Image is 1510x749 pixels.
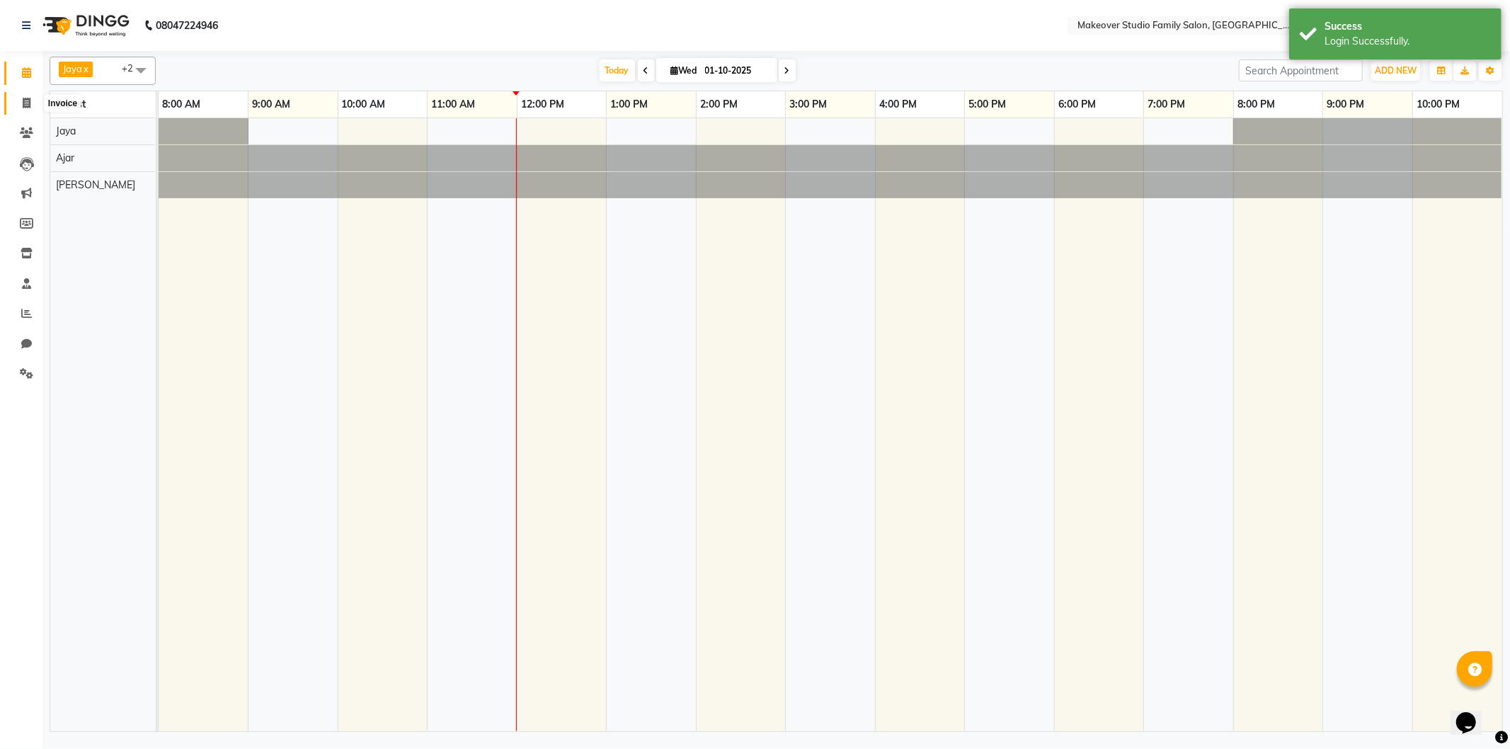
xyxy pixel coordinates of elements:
[428,94,479,115] a: 11:00 AM
[965,94,1009,115] a: 5:00 PM
[668,65,701,76] span: Wed
[1144,94,1189,115] a: 7:00 PM
[45,95,81,112] div: Invoice
[82,63,88,74] a: x
[122,62,144,74] span: +2
[63,63,82,74] span: Jaya
[56,178,135,191] span: [PERSON_NAME]
[876,94,920,115] a: 4:00 PM
[159,94,204,115] a: 8:00 AM
[1055,94,1099,115] a: 6:00 PM
[156,6,218,45] b: 08047224946
[56,151,74,164] span: Ajar
[1375,65,1417,76] span: ADD NEW
[248,94,294,115] a: 9:00 AM
[1413,94,1463,115] a: 10:00 PM
[607,94,651,115] a: 1:00 PM
[697,94,741,115] a: 2:00 PM
[701,60,772,81] input: 2025-10-01
[56,125,76,137] span: Jaya
[1239,59,1363,81] input: Search Appointment
[1371,61,1420,81] button: ADD NEW
[1325,34,1491,49] div: Login Successfully.
[1451,692,1496,735] iframe: chat widget
[1323,94,1368,115] a: 9:00 PM
[1325,19,1491,34] div: Success
[517,94,568,115] a: 12:00 PM
[600,59,635,81] span: Today
[1234,94,1279,115] a: 8:00 PM
[338,94,389,115] a: 10:00 AM
[786,94,830,115] a: 3:00 PM
[36,6,133,45] img: logo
